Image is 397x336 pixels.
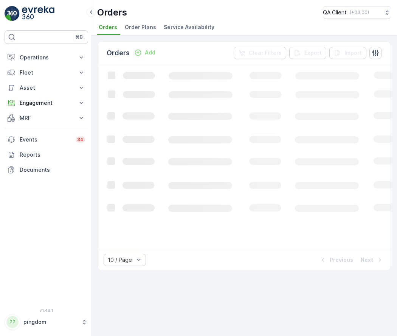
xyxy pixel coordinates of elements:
[323,9,347,16] p: QA Client
[164,23,214,31] span: Service Availability
[5,314,88,330] button: PPpingdom
[97,6,127,19] p: Orders
[20,136,71,143] p: Events
[5,65,88,80] button: Fleet
[249,49,282,57] p: Clear Filters
[125,23,156,31] span: Order Plans
[5,80,88,95] button: Asset
[6,316,19,328] div: PP
[350,9,369,16] p: ( +03:00 )
[145,49,155,56] p: Add
[20,54,73,61] p: Operations
[361,256,373,264] p: Next
[22,6,54,21] img: logo_light-DOdMpM7g.png
[20,151,85,159] p: Reports
[107,48,130,58] p: Orders
[360,255,385,264] button: Next
[20,84,73,92] p: Asset
[323,6,391,19] button: QA Client(+03:00)
[20,69,73,76] p: Fleet
[20,114,73,122] p: MRF
[318,255,354,264] button: Previous
[304,49,322,57] p: Export
[5,50,88,65] button: Operations
[5,147,88,162] a: Reports
[5,132,88,147] a: Events34
[5,308,88,313] span: v 1.48.1
[5,110,88,126] button: MRF
[77,137,84,143] p: 34
[5,95,88,110] button: Engagement
[329,47,366,59] button: Import
[131,48,158,57] button: Add
[99,23,117,31] span: Orders
[5,6,20,21] img: logo
[20,99,73,107] p: Engagement
[23,318,78,326] p: pingdom
[20,166,85,174] p: Documents
[344,49,362,57] p: Import
[5,162,88,177] a: Documents
[330,256,353,264] p: Previous
[75,34,83,40] p: ⌘B
[289,47,326,59] button: Export
[234,47,286,59] button: Clear Filters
